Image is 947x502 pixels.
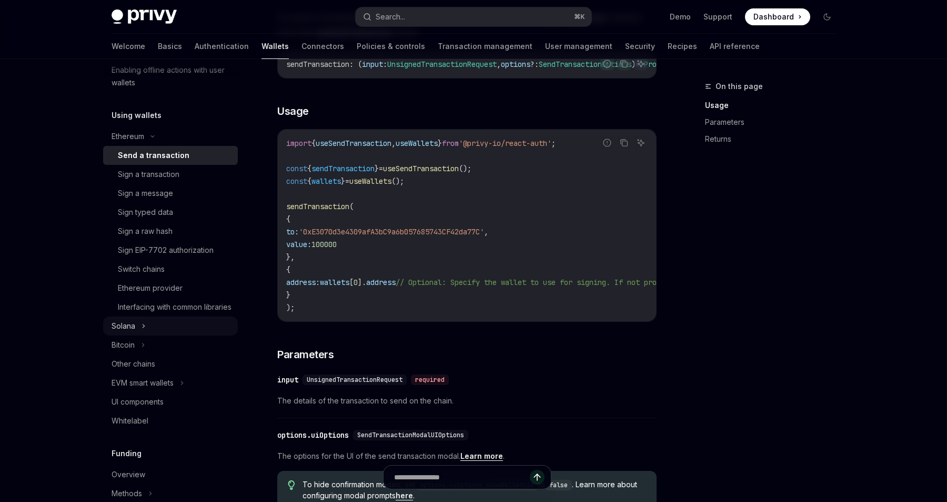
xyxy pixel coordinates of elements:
[460,451,503,461] a: Learn more
[118,168,179,181] div: Sign a transaction
[286,278,320,287] span: address:
[103,203,238,222] a: Sign typed data
[411,375,449,385] div: required
[103,222,238,241] a: Sign a raw hash
[530,60,539,69] span: ?:
[277,347,334,362] span: Parameters
[103,61,238,92] a: Enabling offline actions with user wallets
[118,244,214,257] div: Sign EIP-7702 authorization
[745,8,810,25] a: Dashboard
[103,355,238,373] a: Other chains
[112,64,231,89] div: Enabling offline actions with user wallets
[112,415,148,427] div: Whitelabel
[286,303,295,312] span: );
[118,301,231,313] div: Interfacing with common libraries
[195,34,249,59] a: Authentication
[118,263,165,275] div: Switch chains
[112,487,142,500] div: Methods
[716,80,763,93] span: On this page
[112,396,164,408] div: UI components
[387,60,497,69] span: UnsignedTransactionRequest
[103,411,238,430] a: Whitelabel
[311,176,341,186] span: wallets
[501,60,530,69] span: options
[703,12,732,22] a: Support
[705,97,844,114] a: Usage
[103,146,238,165] a: Send a transaction
[118,206,173,219] div: Sign typed data
[383,60,387,69] span: :
[112,34,145,59] a: Welcome
[349,202,354,211] span: (
[320,278,349,287] span: wallets
[705,131,844,147] a: Returns
[391,176,404,186] span: ();
[112,109,162,122] h5: Using wallets
[600,136,614,150] button: Report incorrect code
[545,34,612,59] a: User management
[349,176,391,186] span: useWallets
[357,34,425,59] a: Policies & controls
[103,392,238,411] a: UI components
[286,214,290,224] span: {
[112,358,155,370] div: Other chains
[539,60,631,69] span: SendTransactionOptions
[103,260,238,279] a: Switch chains
[358,278,366,287] span: ].
[634,136,648,150] button: Ask AI
[277,375,298,385] div: input
[286,176,307,186] span: const
[349,60,362,69] span: : (
[819,8,835,25] button: Toggle dark mode
[301,34,344,59] a: Connectors
[307,164,311,173] span: {
[345,176,349,186] span: =
[299,227,484,237] span: '0xE3070d3e4309afA3bC9a6b057685743CF42da77C'
[112,377,174,389] div: EVM smart wallets
[530,470,545,485] button: Send message
[112,320,135,332] div: Solana
[349,278,354,287] span: [
[631,60,636,69] span: )
[286,252,295,262] span: },
[307,176,311,186] span: {
[396,139,438,148] span: useWallets
[277,430,349,440] div: options.uiOptions
[396,278,812,287] span: // Optional: Specify the wallet to use for signing. If not provided, the first wallet will be used.
[354,278,358,287] span: 0
[316,139,391,148] span: useSendTransaction
[261,34,289,59] a: Wallets
[103,279,238,298] a: Ethereum provider
[438,34,532,59] a: Transaction management
[286,290,290,300] span: }
[459,139,551,148] span: '@privy-io/react-auth'
[286,227,299,237] span: to:
[668,34,697,59] a: Recipes
[118,282,183,294] div: Ethereum provider
[362,60,383,69] span: input
[341,176,345,186] span: }
[112,339,135,351] div: Bitcoin
[375,164,379,173] span: }
[366,278,396,287] span: address
[118,149,189,162] div: Send a transaction
[383,164,459,173] span: useSendTransaction
[391,139,396,148] span: ,
[497,60,501,69] span: ,
[356,7,591,26] button: Search...⌘K
[158,34,182,59] a: Basics
[311,164,375,173] span: sendTransaction
[277,104,309,119] span: Usage
[103,298,238,317] a: Interfacing with common libraries
[277,395,657,407] span: The details of the transaction to send on the chain.
[103,241,238,260] a: Sign EIP-7702 authorization
[670,12,691,22] a: Demo
[103,184,238,203] a: Sign a message
[277,450,657,462] span: The options for the UI of the send transaction modal. .
[379,164,383,173] span: =
[625,34,655,59] a: Security
[753,12,794,22] span: Dashboard
[286,139,311,148] span: import
[376,11,405,23] div: Search...
[112,9,177,24] img: dark logo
